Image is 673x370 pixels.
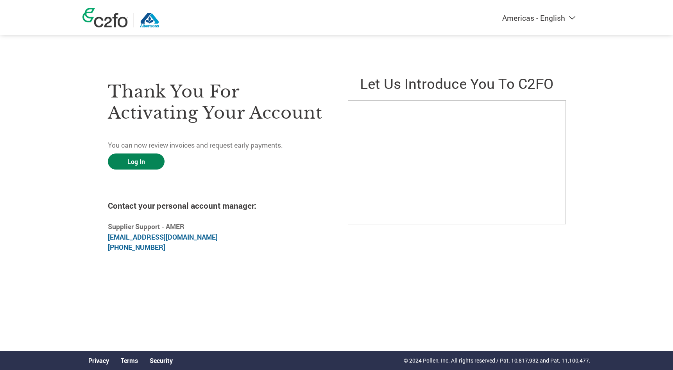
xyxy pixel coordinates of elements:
[140,13,159,27] img: Albertsons Companies
[108,222,184,231] b: Supplier Support - AMER
[82,8,128,27] img: c2fo logo
[348,74,565,93] h2: Let us introduce you to C2FO
[150,356,173,365] a: Security
[348,100,566,224] iframe: C2FO Introduction Video
[121,356,138,365] a: Terms
[88,356,109,365] a: Privacy
[108,140,325,150] p: You can now review invoices and request early payments.
[108,200,325,211] h4: Contact your personal account manager:
[108,243,165,252] a: [PHONE_NUMBER]
[108,81,325,123] h3: Thank you for activating your account
[404,356,591,365] p: © 2024 Pollen, Inc. All rights reserved / Pat. 10,817,932 and Pat. 11,100,477.
[108,153,165,170] a: Log In
[108,233,218,242] a: [EMAIL_ADDRESS][DOMAIN_NAME]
